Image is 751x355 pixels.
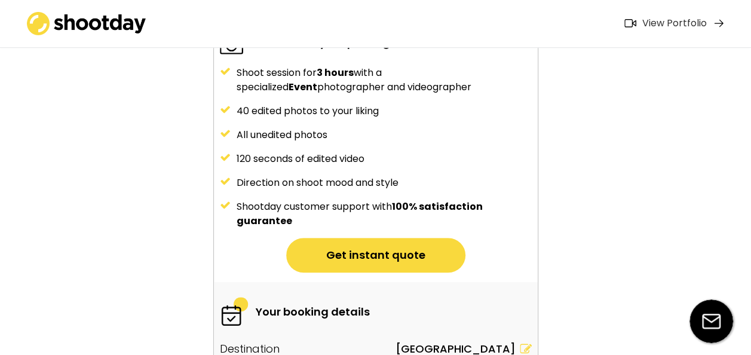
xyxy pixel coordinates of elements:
div: 120 seconds of edited video [237,152,532,166]
img: shootday_logo.png [27,12,146,35]
img: Icon%20feather-video%402x.png [624,19,636,27]
div: Direction on shoot mood and style [237,176,532,190]
div: Shootday customer support with [237,200,532,228]
div: View Portfolio [642,17,707,30]
img: 6-fast.svg [220,297,250,326]
div: 40 edited photos to your liking [237,104,532,118]
strong: 3 hours [317,66,354,79]
img: email-icon%20%281%29.svg [689,299,733,343]
button: Get instant quote [286,238,465,273]
strong: Event [289,80,317,94]
div: Your booking details [256,304,370,320]
div: Shoot session for with a specialized photographer and videographer [237,66,532,94]
div: All unedited photos [237,128,532,142]
strong: 100% satisfaction guarantee [237,200,485,228]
